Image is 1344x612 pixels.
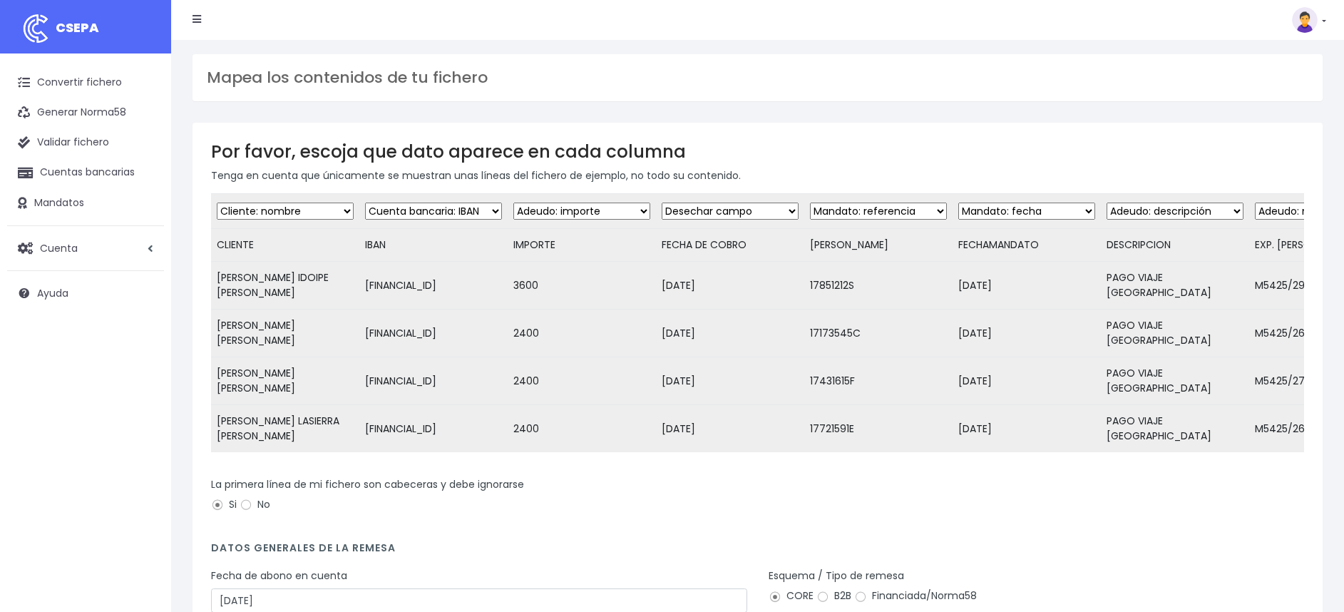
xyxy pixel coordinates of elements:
h3: Por favor, escoja que dato aparece en cada columna [211,141,1304,162]
label: La primera línea de mi fichero son cabeceras y debe ignorarse [211,477,524,492]
label: No [240,497,270,512]
td: [PERSON_NAME] LASIERRA [PERSON_NAME] [211,405,359,453]
label: Si [211,497,237,512]
img: logo [18,11,53,46]
a: Convertir fichero [7,68,164,98]
label: Esquema / Tipo de remesa [769,568,904,583]
td: [DATE] [656,262,804,310]
td: 2400 [508,405,656,453]
td: CLIENTE [211,229,359,262]
span: CSEPA [56,19,99,36]
td: [PERSON_NAME] IDOIPE [PERSON_NAME] [211,262,359,310]
a: Validar fichero [7,128,164,158]
a: Mandatos [7,188,164,218]
td: PAGO VIAJE [GEOGRAPHIC_DATA] [1101,357,1249,405]
h3: Mapea los contenidos de tu fichero [207,68,1308,87]
td: [FINANCIAL_ID] [359,405,508,453]
label: Financiada/Norma58 [854,588,977,603]
td: 3600 [508,262,656,310]
td: 17851212S [804,262,953,310]
td: [DATE] [656,405,804,453]
td: [DATE] [953,310,1101,357]
td: [DATE] [953,262,1101,310]
td: IMPORTE [508,229,656,262]
a: Generar Norma58 [7,98,164,128]
label: Fecha de abono en cuenta [211,568,347,583]
a: Ayuda [7,278,164,308]
a: Cuenta [7,233,164,263]
label: CORE [769,588,814,603]
p: Tenga en cuenta que únicamente se muestran unas líneas del fichero de ejemplo, no todo su contenido. [211,168,1304,183]
label: B2B [816,588,851,603]
td: [PERSON_NAME] [PERSON_NAME] [211,357,359,405]
td: FECHAMANDATO [953,229,1101,262]
span: Ayuda [37,286,68,300]
a: Cuentas bancarias [7,158,164,188]
td: 17173545C [804,310,953,357]
td: 2400 [508,357,656,405]
td: [DATE] [953,405,1101,453]
td: [DATE] [953,357,1101,405]
td: PAGO VIAJE [GEOGRAPHIC_DATA] [1101,405,1249,453]
td: PAGO VIAJE [GEOGRAPHIC_DATA] [1101,310,1249,357]
td: [FINANCIAL_ID] [359,357,508,405]
span: Cuenta [40,240,78,255]
td: [PERSON_NAME] [804,229,953,262]
h4: Datos generales de la remesa [211,542,1304,561]
td: PAGO VIAJE [GEOGRAPHIC_DATA] [1101,262,1249,310]
td: [FINANCIAL_ID] [359,310,508,357]
td: [DATE] [656,310,804,357]
td: [DATE] [656,357,804,405]
img: profile [1292,7,1318,33]
td: IBAN [359,229,508,262]
td: [PERSON_NAME] [PERSON_NAME] [211,310,359,357]
td: 17431615F [804,357,953,405]
td: 2400 [508,310,656,357]
td: [FINANCIAL_ID] [359,262,508,310]
td: 17721591E [804,405,953,453]
td: FECHA DE COBRO [656,229,804,262]
td: DESCRIPCION [1101,229,1249,262]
